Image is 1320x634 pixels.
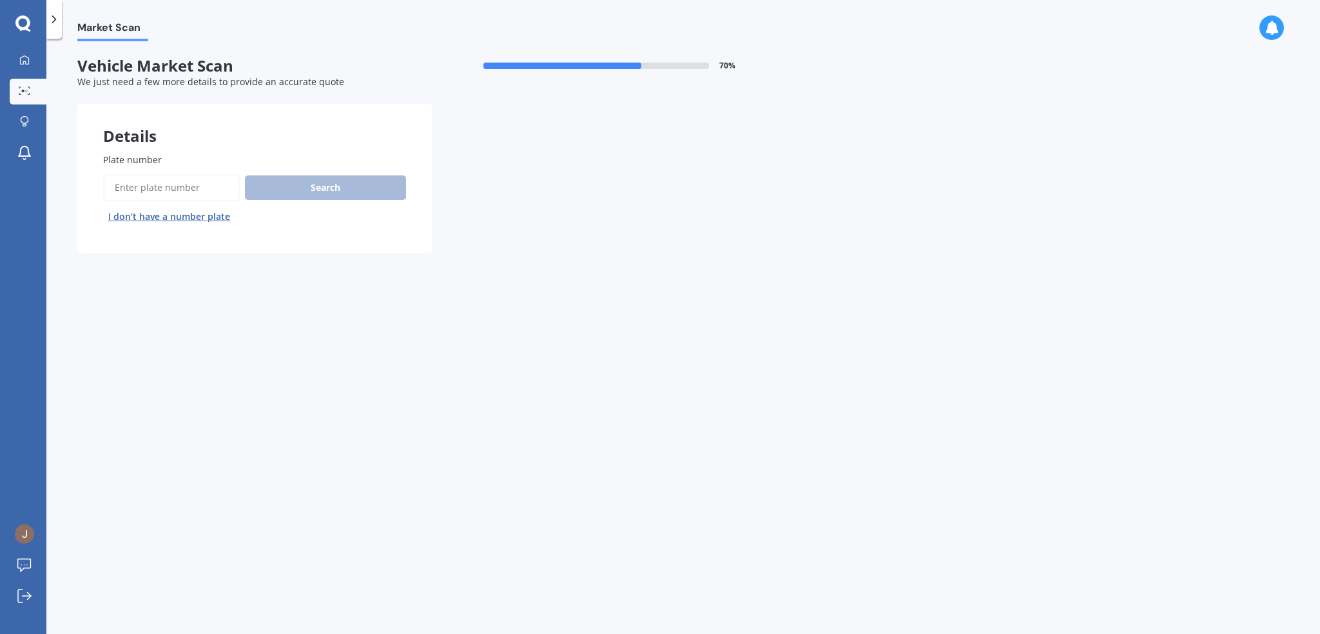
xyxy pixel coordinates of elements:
span: Market Scan [77,21,148,39]
span: 70 % [719,61,735,70]
span: Vehicle Market Scan [77,57,432,75]
img: ACg8ocKifm6It_x2dmRWe5xgNBQ_BcCRuosaEoLSrX43PQMtbufq=s96-c [15,524,34,544]
input: Enter plate number [103,174,240,201]
div: Details [77,104,432,143]
span: We just need a few more details to provide an accurate quote [77,75,344,88]
button: I don’t have a number plate [103,206,235,227]
span: Plate number [103,154,162,166]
